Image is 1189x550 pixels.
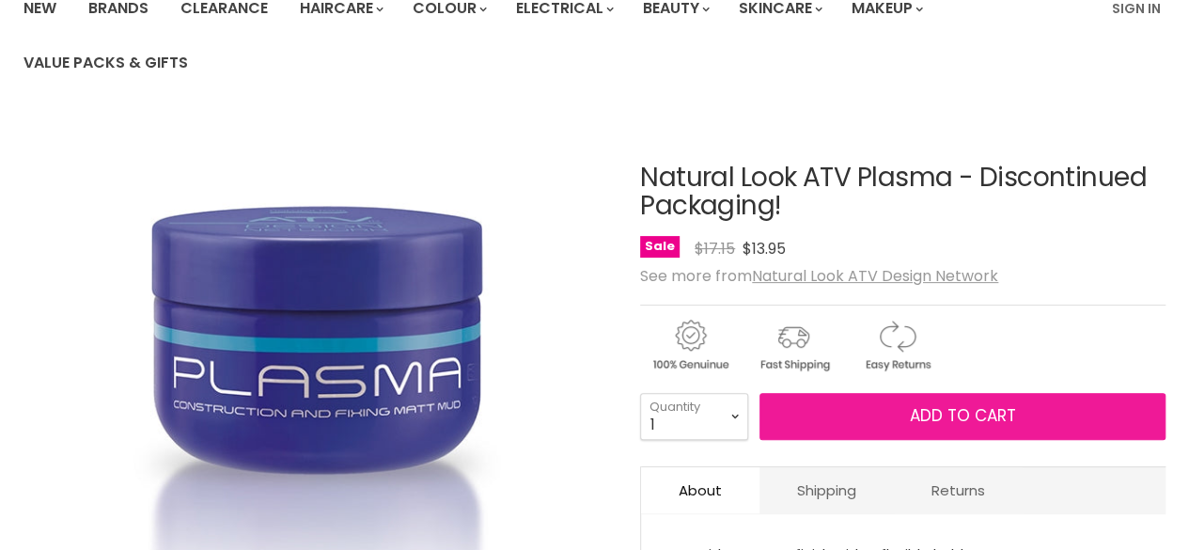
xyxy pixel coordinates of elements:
span: $17.15 [695,238,735,259]
img: returns.gif [847,317,947,374]
h1: Natural Look ATV Plasma - Discontinued Packaging! [640,164,1166,222]
span: See more from [640,265,998,287]
select: Quantity [640,393,748,440]
a: Value Packs & Gifts [9,43,202,83]
button: Add to cart [759,393,1166,440]
span: Sale [640,236,680,258]
a: Returns [894,467,1023,513]
a: Shipping [759,467,894,513]
img: shipping.gif [743,317,843,374]
a: About [641,467,759,513]
span: Add to cart [910,404,1016,427]
img: genuine.gif [640,317,740,374]
a: Natural Look ATV Design Network [752,265,998,287]
span: $13.95 [743,238,786,259]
